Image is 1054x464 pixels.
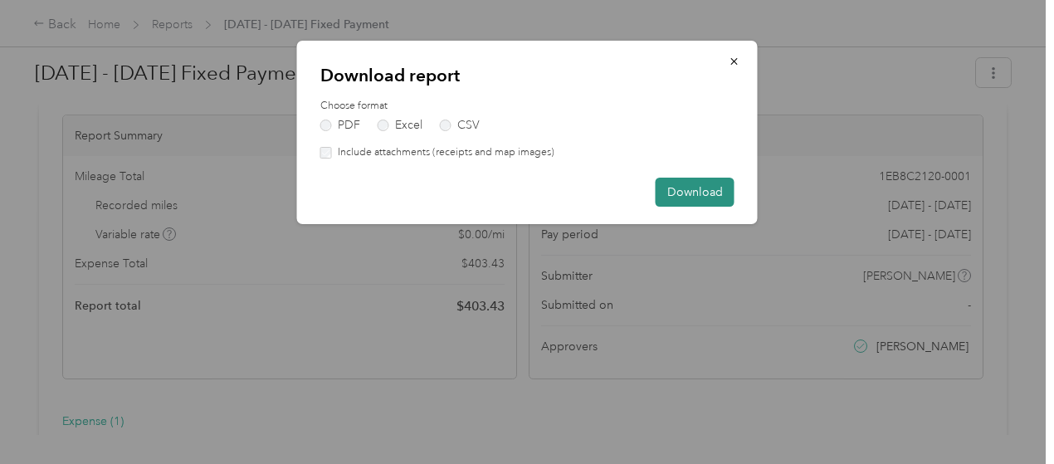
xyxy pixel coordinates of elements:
[320,99,734,114] label: Choose format
[320,120,360,131] label: PDF
[961,371,1054,464] iframe: Everlance-gr Chat Button Frame
[440,120,480,131] label: CSV
[656,178,734,207] button: Download
[378,120,422,131] label: Excel
[320,64,734,87] p: Download report
[332,145,554,160] label: Include attachments (receipts and map images)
